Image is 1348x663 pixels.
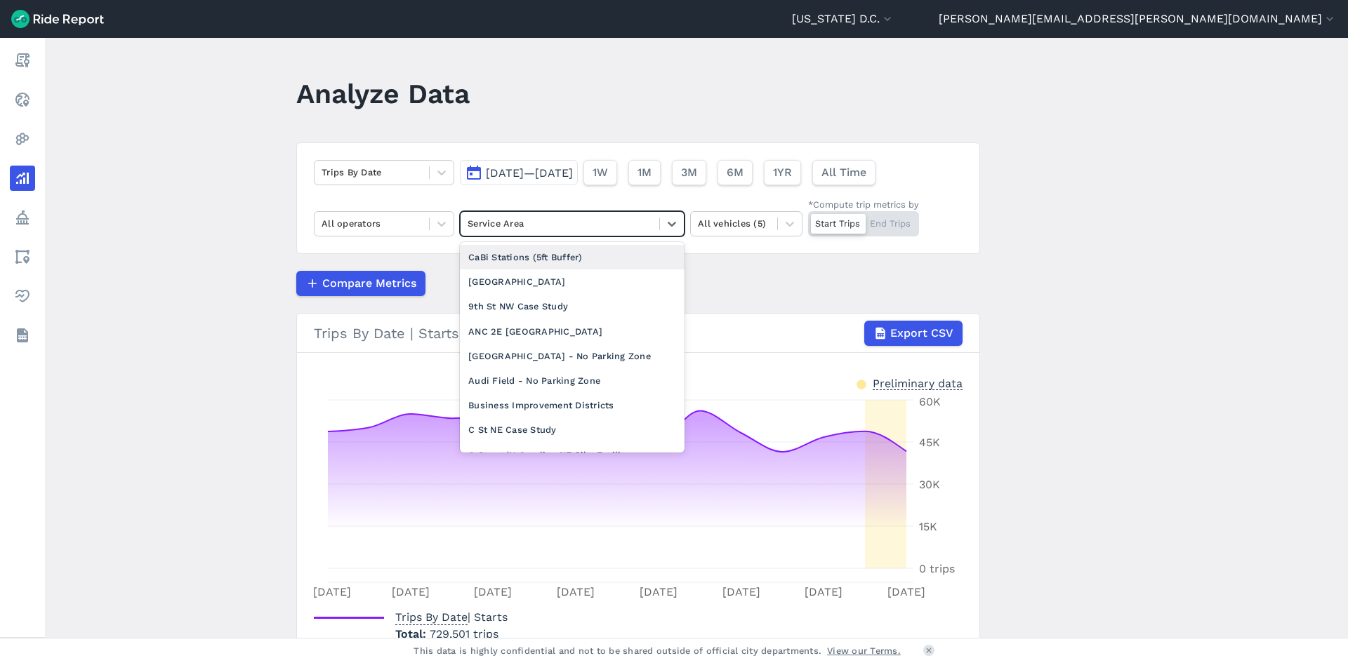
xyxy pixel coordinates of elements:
[919,562,955,575] tspan: 0 trips
[919,395,941,408] tspan: 60K
[722,585,760,598] tspan: [DATE]
[919,436,940,449] tspan: 45K
[460,319,685,344] div: ANC 2E [GEOGRAPHIC_DATA]
[637,164,652,181] span: 1M
[11,10,104,28] img: Ride Report
[392,585,430,598] tspan: [DATE]
[460,344,685,368] div: [GEOGRAPHIC_DATA] - No Parking Zone
[864,321,963,346] button: Export CSV
[919,520,937,533] tspan: 15K
[460,245,685,269] div: CaBi Stations (5ft Buffer)
[827,644,901,657] a: View our Terms.
[628,160,661,185] button: 1M
[890,325,953,342] span: Export CSV
[296,271,425,296] button: Compare Metrics
[10,244,35,269] a: Areas
[640,585,678,598] tspan: [DATE]
[557,585,595,598] tspan: [DATE]
[460,417,685,442] div: C St NE Case Study
[939,11,1337,27] button: [PERSON_NAME][EMAIL_ADDRESS][PERSON_NAME][DOMAIN_NAME]
[10,166,35,191] a: Analyze
[792,11,894,27] button: [US_STATE] D.C.
[10,283,35,309] a: Health
[887,585,925,598] tspan: [DATE]
[314,321,963,346] div: Trips By Date | Starts
[460,160,578,185] button: [DATE]—[DATE]
[296,74,470,113] h1: Analyze Data
[718,160,753,185] button: 6M
[10,87,35,112] a: Realtime
[460,443,685,467] div: C Street/N.Carolina NE Bike Facility
[395,606,468,625] span: Trips By Date
[672,160,706,185] button: 3M
[474,585,512,598] tspan: [DATE]
[460,269,685,294] div: [GEOGRAPHIC_DATA]
[764,160,801,185] button: 1YR
[10,126,35,152] a: Heatmaps
[460,368,685,393] div: Audi Field - No Parking Zone
[919,478,940,491] tspan: 30K
[805,585,842,598] tspan: [DATE]
[313,585,351,598] tspan: [DATE]
[808,198,919,211] div: *Compute trip metrics by
[322,275,416,292] span: Compare Metrics
[395,610,508,624] span: | Starts
[727,164,744,181] span: 6M
[773,164,792,181] span: 1YR
[486,166,573,180] span: [DATE]—[DATE]
[821,164,866,181] span: All Time
[10,205,35,230] a: Policy
[460,393,685,417] div: Business Improvement Districts
[681,164,697,181] span: 3M
[395,627,430,641] span: Total
[812,160,875,185] button: All Time
[593,164,608,181] span: 1W
[460,294,685,319] div: 9th St NW Case Study
[10,48,35,73] a: Report
[583,160,617,185] button: 1W
[430,627,498,641] span: 729,501 trips
[873,375,963,390] div: Preliminary data
[10,323,35,348] a: Datasets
